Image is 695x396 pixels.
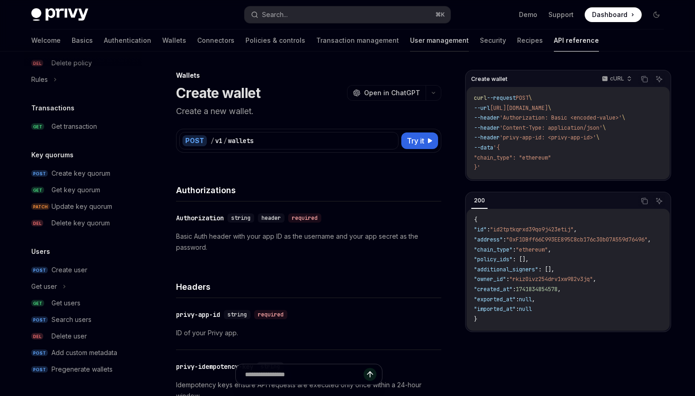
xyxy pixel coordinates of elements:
[31,350,48,356] span: POST
[176,213,224,223] div: Authorization
[490,104,548,112] span: [URL][DOMAIN_NAME]
[364,368,376,381] button: Send message
[176,231,441,253] p: Basic Auth header with your app ID as the username and your app secret as the password.
[24,165,142,182] a: POSTCreate key quorum
[474,164,480,171] span: }'
[506,275,509,283] span: :
[347,85,426,101] button: Open in ChatGPT
[211,136,214,145] div: /
[228,311,247,318] span: string
[245,29,305,52] a: Policies & controls
[24,328,142,344] a: DELDelete user
[51,168,110,179] div: Create key quorum
[610,75,624,82] p: cURL
[31,267,48,274] span: POST
[548,104,551,112] span: \
[487,94,516,102] span: --request
[288,213,321,223] div: required
[603,124,606,132] span: \
[513,256,529,263] span: : [],
[653,195,665,207] button: Ask AI
[401,132,438,149] button: Try it
[31,316,48,323] span: POST
[31,149,74,161] h5: Key quorums
[554,29,599,52] a: API reference
[493,144,500,151] span: '{
[500,134,596,141] span: 'privy-app-id: <privy-app-id>'
[513,286,516,293] span: :
[104,29,151,52] a: Authentication
[31,246,50,257] h5: Users
[592,10,627,19] span: Dashboard
[474,124,500,132] span: --header
[506,236,648,243] span: "0xF1DBff66C993EE895C8cb176c30b07A559d76496"
[474,94,487,102] span: curl
[24,344,142,361] a: POSTAdd custom metadata
[51,314,91,325] div: Search users
[509,275,593,283] span: "rkiz0ivz254drv1xw982v3jq"
[471,75,507,83] span: Create wallet
[31,123,44,130] span: GET
[176,281,441,293] h4: Headers
[519,296,532,303] span: null
[24,361,142,378] a: POSTPregenerate wallets
[51,264,87,275] div: Create user
[474,316,477,323] span: }
[474,226,487,233] span: "id"
[24,295,142,311] a: GETGet users
[72,29,93,52] a: Basics
[51,331,87,342] div: Delete user
[593,275,596,283] span: ,
[516,246,548,253] span: "ethereum"
[474,305,516,313] span: "imported_at"
[517,29,543,52] a: Recipes
[516,296,519,303] span: :
[176,310,220,319] div: privy-app-id
[638,195,650,207] button: Copy the contents from the code block
[31,187,44,194] span: GET
[176,184,441,196] h4: Authorizations
[500,114,622,121] span: 'Authorization: Basic <encoded-value>'
[364,88,420,98] span: Open in ChatGPT
[519,10,537,19] a: Demo
[649,7,664,22] button: Toggle dark mode
[585,7,642,22] a: Dashboard
[648,236,651,243] span: ,
[31,203,50,210] span: PATCH
[31,103,74,114] h5: Transactions
[31,170,48,177] span: POST
[474,114,500,121] span: --header
[51,184,100,195] div: Get key quorum
[597,71,636,87] button: cURL
[51,201,112,212] div: Update key quorum
[410,29,469,52] a: User management
[24,182,142,198] a: GETGet key quorum
[51,218,110,229] div: Delete key quorum
[516,94,529,102] span: POST
[228,136,254,145] div: wallets
[31,300,44,307] span: GET
[24,198,142,215] a: PATCHUpdate key quorum
[653,73,665,85] button: Ask AI
[516,305,519,313] span: :
[31,333,43,340] span: DEL
[182,135,207,146] div: POST
[407,135,424,146] span: Try it
[51,121,97,132] div: Get transaction
[474,144,493,151] span: --data
[474,256,513,263] span: "policy_ids"
[31,281,57,292] div: Get user
[231,214,251,222] span: string
[529,94,532,102] span: \
[215,136,222,145] div: v1
[254,310,287,319] div: required
[316,29,399,52] a: Transaction management
[51,347,117,358] div: Add custom metadata
[548,246,551,253] span: ,
[24,215,142,231] a: DELDelete key quorum
[435,11,445,18] span: ⌘ K
[176,85,260,101] h1: Create wallet
[474,236,503,243] span: "address"
[474,286,513,293] span: "created_at"
[31,29,61,52] a: Welcome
